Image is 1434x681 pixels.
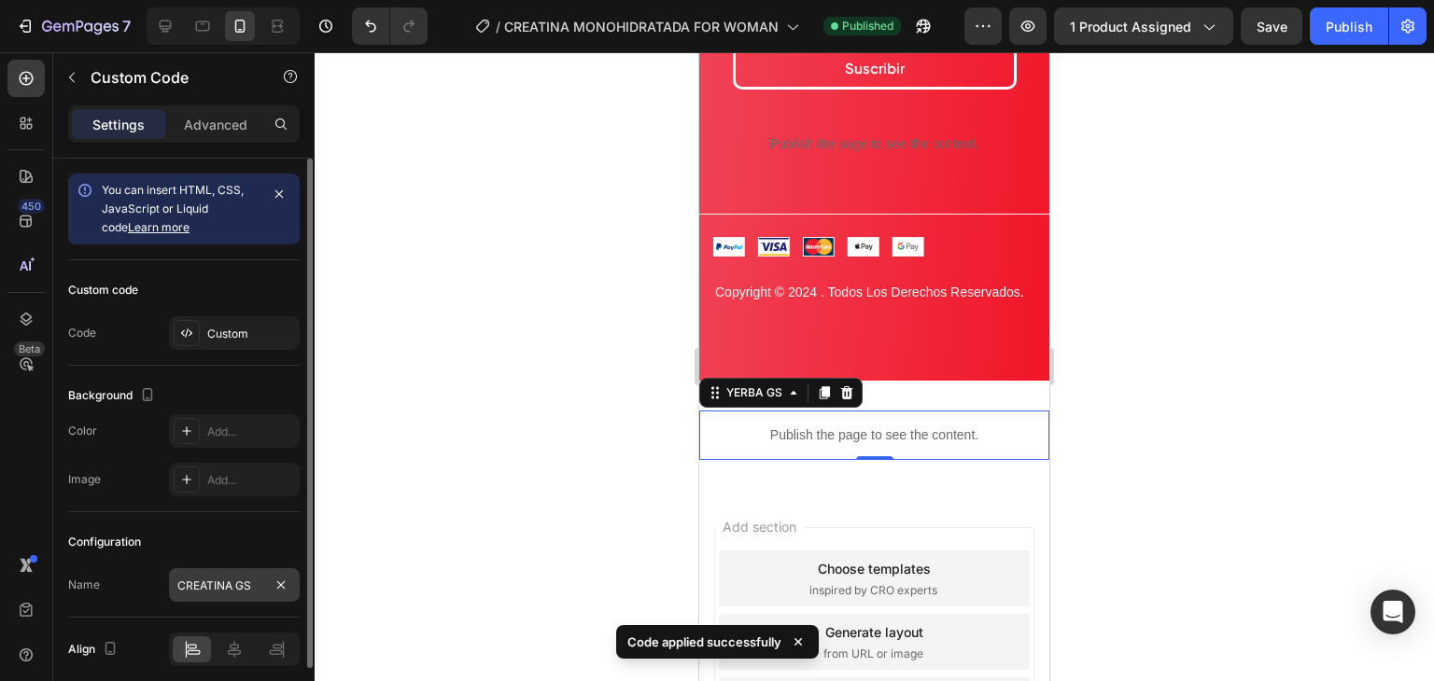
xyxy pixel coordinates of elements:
[68,383,159,409] div: Background
[122,15,131,37] p: 7
[68,471,101,488] div: Image
[1241,7,1302,45] button: Save
[68,637,121,662] div: Align
[14,185,336,204] img: Alt Image
[110,530,238,547] span: inspired by CRO experts
[68,577,100,593] div: Name
[119,507,232,526] div: Choose templates
[504,17,779,36] span: CREATINA MONOHIDRATADA FOR WOMAN
[68,534,141,550] div: Configuration
[124,593,224,610] span: from URL or image
[92,115,145,134] p: Settings
[1326,17,1372,36] div: Publish
[207,424,295,440] div: Add...
[207,472,295,489] div: Add...
[352,7,428,45] div: Undo/Redo
[1310,7,1388,45] button: Publish
[126,570,224,590] div: Generate layout
[16,229,334,252] p: Copyright © 2024 . Todos Los Derechos Reservados.
[23,332,87,349] div: YERBA GS
[128,220,190,234] a: Learn more
[68,282,138,299] div: Custom code
[102,183,244,234] span: You can insert HTML, CSS, JavaScript or Liquid code
[68,325,96,341] div: Code
[16,465,105,484] span: Add section
[699,52,1049,681] iframe: Design area
[627,632,781,651] p: Code applied successfully
[14,82,336,102] p: Publish the page to see the content.
[1371,590,1415,634] div: Open Intercom Messenger
[91,66,249,89] p: Custom Code
[184,115,247,134] p: Advanced
[68,423,97,439] div: Color
[7,7,139,45] button: 7
[18,199,45,214] div: 450
[496,17,500,36] span: /
[146,3,205,28] div: Suscribir
[842,18,893,35] span: Published
[1070,17,1191,36] span: 1 product assigned
[1257,19,1287,35] span: Save
[1054,7,1233,45] button: 1 product assigned
[14,341,45,356] div: Beta
[207,326,295,342] div: Custom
